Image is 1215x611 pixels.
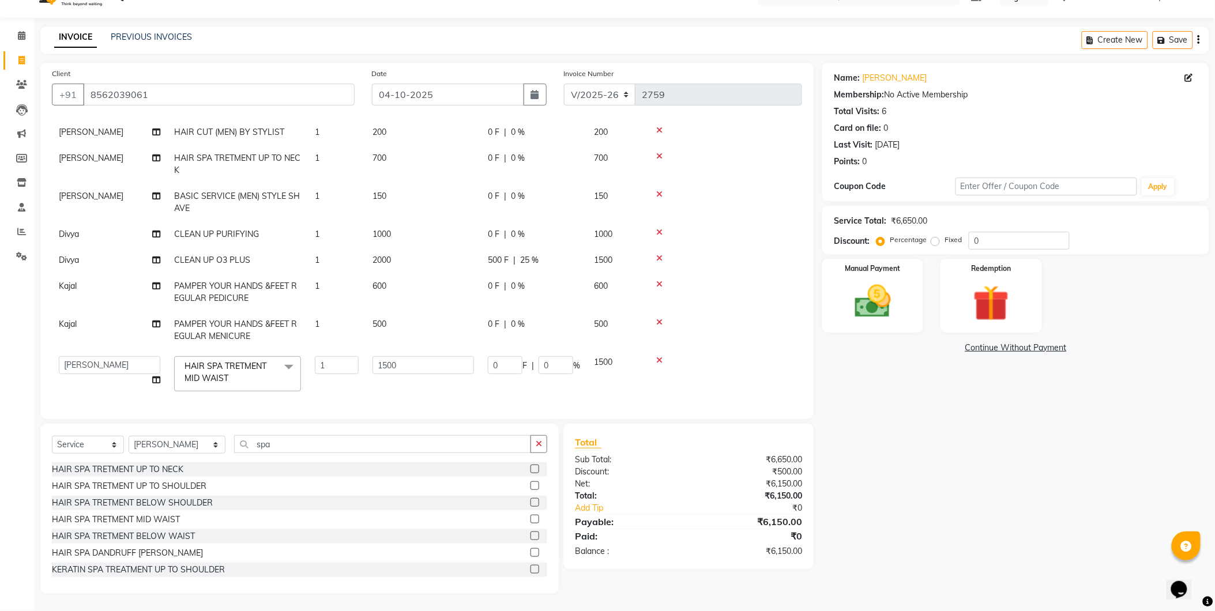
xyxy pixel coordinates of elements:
div: 0 [883,122,888,134]
span: 600 [373,281,386,291]
span: 500 [594,319,608,329]
span: 500 [373,319,386,329]
span: Divya [59,255,79,265]
div: ₹500.00 [689,466,811,478]
label: Manual Payment [845,263,901,274]
div: Total Visits: [834,105,879,118]
span: [PERSON_NAME] [59,153,123,163]
a: x [228,373,234,383]
div: 6 [882,105,886,118]
span: 1500 [594,255,612,265]
span: Kajal [59,319,77,329]
div: Last Visit: [834,139,872,151]
a: [PERSON_NAME] [862,72,927,84]
div: Coupon Code [834,180,955,193]
div: Card on file: [834,122,881,134]
a: INVOICE [54,27,97,48]
div: ₹6,150.00 [689,478,811,490]
span: 1 [315,127,319,137]
button: Save [1153,31,1193,49]
img: _gift.svg [962,281,1020,326]
span: 600 [594,281,608,291]
div: Paid: [566,529,689,543]
span: 150 [594,191,608,201]
span: 500 F [488,254,509,266]
span: 0 % [511,152,525,164]
div: ₹6,150.00 [689,490,811,502]
label: Invoice Number [564,69,614,79]
input: Enter Offer / Coupon Code [956,178,1137,195]
div: ₹6,150.00 [689,515,811,529]
span: Kajal [59,281,77,291]
span: 1 [315,191,319,201]
input: Search by Name/Mobile/Email/Code [83,84,355,105]
div: Name: [834,72,860,84]
div: ₹6,650.00 [689,454,811,466]
span: F [522,360,527,372]
div: Service Total: [834,215,886,227]
span: 0 % [511,126,525,138]
span: PAMPER YOUR HANDS &FEET REGULAR MENICURE [174,319,297,341]
span: 0 F [488,126,499,138]
span: 1 [315,281,319,291]
div: Balance : [566,545,689,557]
div: HAIR SPA DANDRUFF [PERSON_NAME] [52,547,203,559]
span: HAIR SPA TRETMENT UP TO NECK [174,153,300,175]
label: Redemption [972,263,1011,274]
span: | [504,280,506,292]
span: % [573,360,580,372]
span: 1 [315,319,319,329]
div: Sub Total: [566,454,689,466]
span: [PERSON_NAME] [59,191,123,201]
div: ₹6,650.00 [891,215,927,227]
span: Total [575,436,601,448]
div: KERATIN SPA TREATMENT UP TO SHOULDER [52,564,225,576]
div: [DATE] [875,139,900,151]
span: 0 F [488,280,499,292]
span: 0 F [488,318,499,330]
span: 25 % [520,254,539,266]
input: Search or Scan [234,435,531,453]
label: Client [52,69,70,79]
span: | [513,254,516,266]
iframe: chat widget [1167,565,1203,599]
span: | [532,360,534,372]
span: 0 F [488,190,499,202]
button: Apply [1142,178,1175,195]
div: Discount: [566,466,689,478]
span: 700 [594,153,608,163]
div: Net: [566,478,689,490]
span: 1 [315,255,319,265]
div: Membership: [834,89,884,101]
span: 1500 [594,357,612,367]
a: Add Tip [566,502,709,514]
a: PREVIOUS INVOICES [111,32,192,42]
div: ₹0 [689,529,811,543]
div: 0 [862,156,867,168]
span: 0 % [511,318,525,330]
span: 0 % [511,190,525,202]
span: 1 [315,153,319,163]
div: No Active Membership [834,89,1198,101]
span: 200 [594,127,608,137]
div: HAIR SPA TRETMENT UP TO SHOULDER [52,480,206,492]
span: | [504,190,506,202]
span: PAMPER YOUR HANDS &FEET REGULAR PEDICURE [174,281,297,303]
div: HAIR SPA TRETMENT MID WAIST [52,514,180,526]
div: ₹6,150.00 [689,545,811,557]
span: [PERSON_NAME] [59,127,123,137]
span: HAIR CUT (MEN) BY STYLIST [174,127,284,137]
span: Divya [59,229,79,239]
div: ₹0 [709,502,811,514]
span: | [504,152,506,164]
span: 0 % [511,228,525,240]
img: _cash.svg [844,281,902,322]
span: 1 [315,229,319,239]
div: HAIR SPA TRETMENT BELOW WAIST [52,530,195,542]
div: Points: [834,156,860,168]
span: 700 [373,153,386,163]
span: BASIC SERVICE (MEN) STYLE SHAVE [174,191,300,213]
span: 0 % [511,280,525,292]
div: Payable: [566,515,689,529]
div: Total: [566,490,689,502]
